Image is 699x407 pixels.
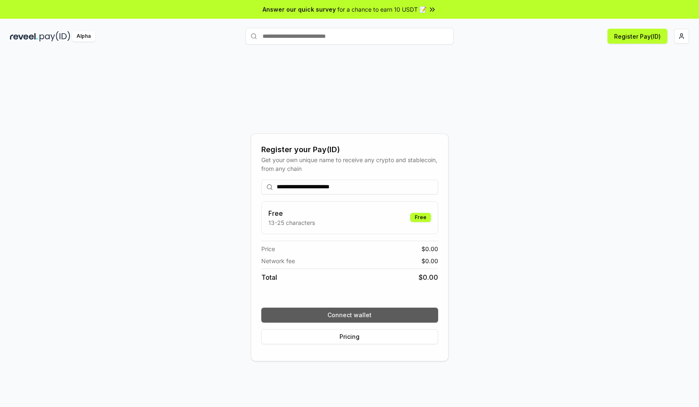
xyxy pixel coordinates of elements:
p: 13-25 characters [268,218,315,227]
button: Connect wallet [261,308,438,323]
div: Register your Pay(ID) [261,144,438,155]
div: Free [410,213,431,222]
img: reveel_dark [10,31,38,42]
span: Answer our quick survey [263,5,336,14]
span: Total [261,272,277,282]
span: Price [261,244,275,253]
span: Network fee [261,257,295,265]
button: Pricing [261,329,438,344]
span: $ 0.00 [421,244,438,253]
div: Get your own unique name to receive any crypto and stablecoin, from any chain [261,155,438,173]
img: pay_id [40,31,70,42]
span: for a chance to earn 10 USDT 📝 [337,5,426,14]
button: Register Pay(ID) [607,29,667,44]
div: Alpha [72,31,95,42]
span: $ 0.00 [421,257,438,265]
span: $ 0.00 [419,272,438,282]
h3: Free [268,208,315,218]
